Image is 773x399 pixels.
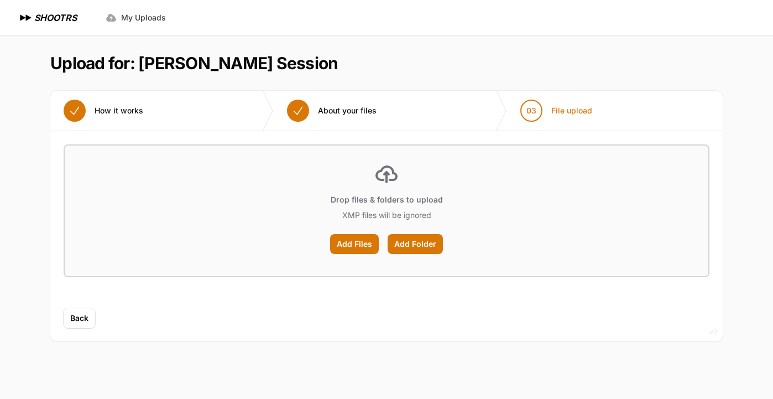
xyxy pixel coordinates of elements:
span: 03 [526,105,536,116]
div: v2 [709,325,717,339]
span: How it works [95,105,143,116]
button: 03 File upload [507,91,605,131]
button: Back [64,308,95,328]
label: Add Files [330,234,379,254]
h1: SHOOTRS [34,11,77,24]
button: How it works [50,91,156,131]
h1: Upload for: [PERSON_NAME] Session [50,53,338,73]
span: About your files [318,105,377,116]
span: File upload [551,105,592,116]
a: SHOOTRS SHOOTRS [18,11,77,24]
a: My Uploads [99,8,173,28]
label: Add Folder [388,234,443,254]
span: My Uploads [121,12,166,23]
img: SHOOTRS [18,11,34,24]
span: Back [70,313,88,324]
button: About your files [274,91,390,131]
p: Drop files & folders to upload [331,194,443,205]
p: XMP files will be ignored [342,210,431,221]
